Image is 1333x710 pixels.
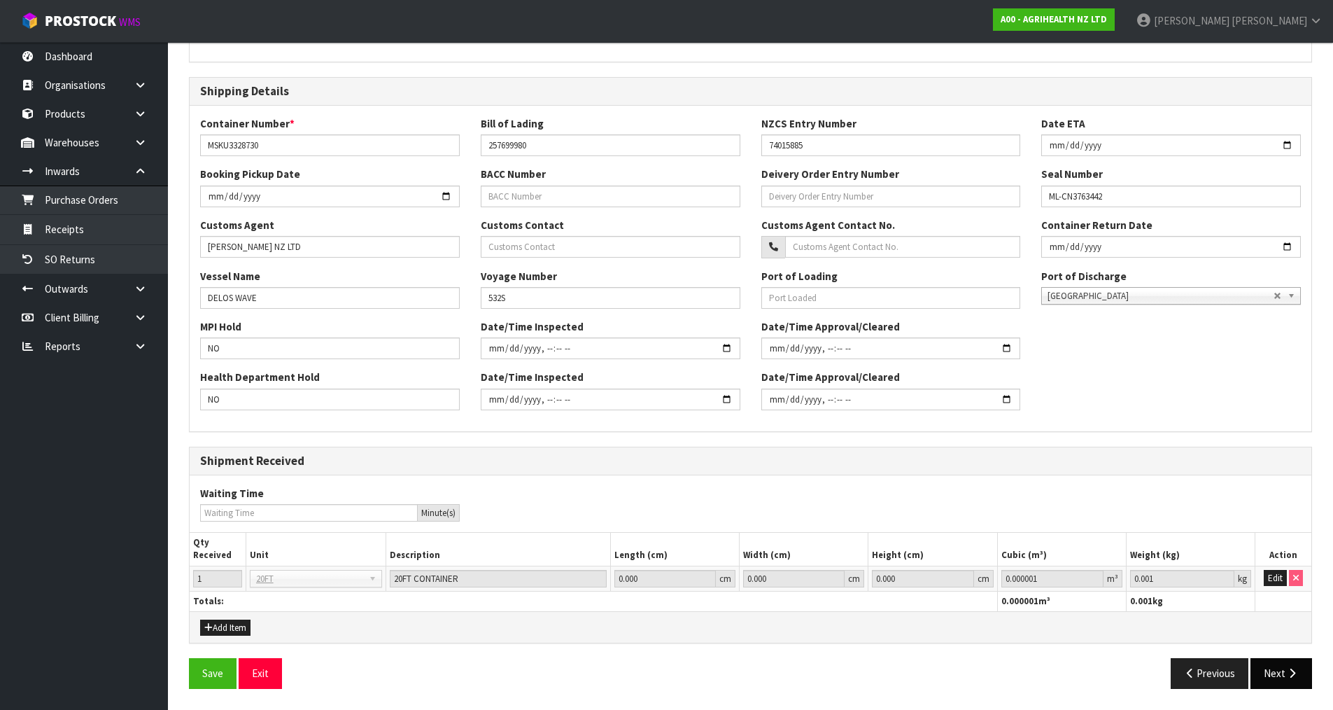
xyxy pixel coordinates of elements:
input: Length [614,570,716,587]
div: cm [974,570,994,587]
div: cm [845,570,864,587]
input: Bill of Lading [481,134,740,156]
input: Date/Time Inspected [761,337,1021,359]
label: BACC Number [481,167,546,181]
input: Entry Number [761,134,1021,156]
input: Date/Time Inspected [481,389,740,410]
label: Customs Agent Contact No. [761,218,895,232]
span: [PERSON_NAME] [1154,14,1229,27]
strong: A00 - AGRIHEALTH NZ LTD [1001,13,1107,25]
label: Container Return Date [1041,218,1152,232]
div: m³ [1103,570,1122,587]
th: m³ [997,591,1126,611]
h3: Shipping Details [200,85,1301,98]
div: cm [716,570,735,587]
span: ProStock [45,12,116,30]
label: Date ETA [1041,116,1085,131]
label: Health Department Hold [200,370,320,384]
label: Customs Agent [200,218,274,232]
label: Date/Time Inspected [481,319,584,334]
label: Booking Pickup Date [200,167,300,181]
label: Vessel Name [200,269,260,284]
th: Totals: [190,591,997,611]
input: Waiting Time [200,504,418,522]
input: BACC Number [481,186,740,207]
input: Customs Agent [200,236,460,258]
button: Add Item [200,620,251,636]
th: Qty Received [190,533,246,566]
input: Port Loaded [761,287,1021,309]
input: Qty Received [193,570,242,587]
button: Edit [1264,570,1287,587]
small: WMS [119,15,141,29]
input: Customs Agent Contact No. [785,236,1021,258]
label: Date/Time Inspected [481,370,584,384]
input: Date/Time Inspected [481,337,740,359]
input: Weight [1130,570,1234,587]
label: Waiting Time [200,486,264,501]
button: Save [189,658,237,688]
input: Container Return Date [1041,236,1301,258]
button: Previous [1171,658,1249,688]
label: Date/Time Approval/Cleared [761,370,900,384]
div: Minute(s) [418,504,460,522]
span: 20FT [256,571,363,587]
div: kg [1234,570,1251,587]
input: Seal Number [1041,186,1301,207]
th: Description [386,533,611,566]
input: Date/Time Inspected [761,389,1021,410]
label: Port of Loading [761,269,838,284]
input: Description [390,570,607,587]
span: [GEOGRAPHIC_DATA] [1048,288,1274,305]
th: Length (cm) [610,533,739,566]
th: Height (cm) [868,533,997,566]
button: Exit [239,658,282,688]
input: MPI Hold [200,337,460,359]
input: Height [872,570,973,587]
label: Port of Discharge [1041,269,1127,284]
input: Cont. Bookin Date [200,186,460,207]
input: Width [743,570,845,587]
th: Action [1255,533,1311,566]
th: kg [1126,591,1255,611]
label: Customs Contact [481,218,564,232]
input: Cubic [1001,570,1103,587]
span: 0.000001 [1001,595,1038,607]
label: MPI Hold [200,319,241,334]
input: Vessel Name [200,287,460,309]
input: Health Department Hold [200,389,460,410]
button: Next [1250,658,1312,688]
label: Seal Number [1041,167,1103,181]
input: Deivery Order Entry Number [761,186,1021,207]
th: Weight (kg) [1126,533,1255,566]
label: Voyage Number [481,269,557,284]
th: Cubic (m³) [997,533,1126,566]
h3: Shipment Received [200,454,1301,468]
label: Deivery Order Entry Number [761,167,899,181]
label: Date/Time Approval/Cleared [761,319,900,334]
label: Bill of Lading [481,116,544,131]
span: 0.001 [1130,595,1152,607]
th: Width (cm) [739,533,868,566]
th: Unit [246,533,386,566]
label: NZCS Entry Number [761,116,856,131]
input: Container Number [200,134,460,156]
img: cube-alt.png [21,12,38,29]
input: Voyage Number [481,287,740,309]
span: [PERSON_NAME] [1232,14,1307,27]
a: A00 - AGRIHEALTH NZ LTD [993,8,1115,31]
label: Container Number [200,116,295,131]
input: Customs Contact [481,236,740,258]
